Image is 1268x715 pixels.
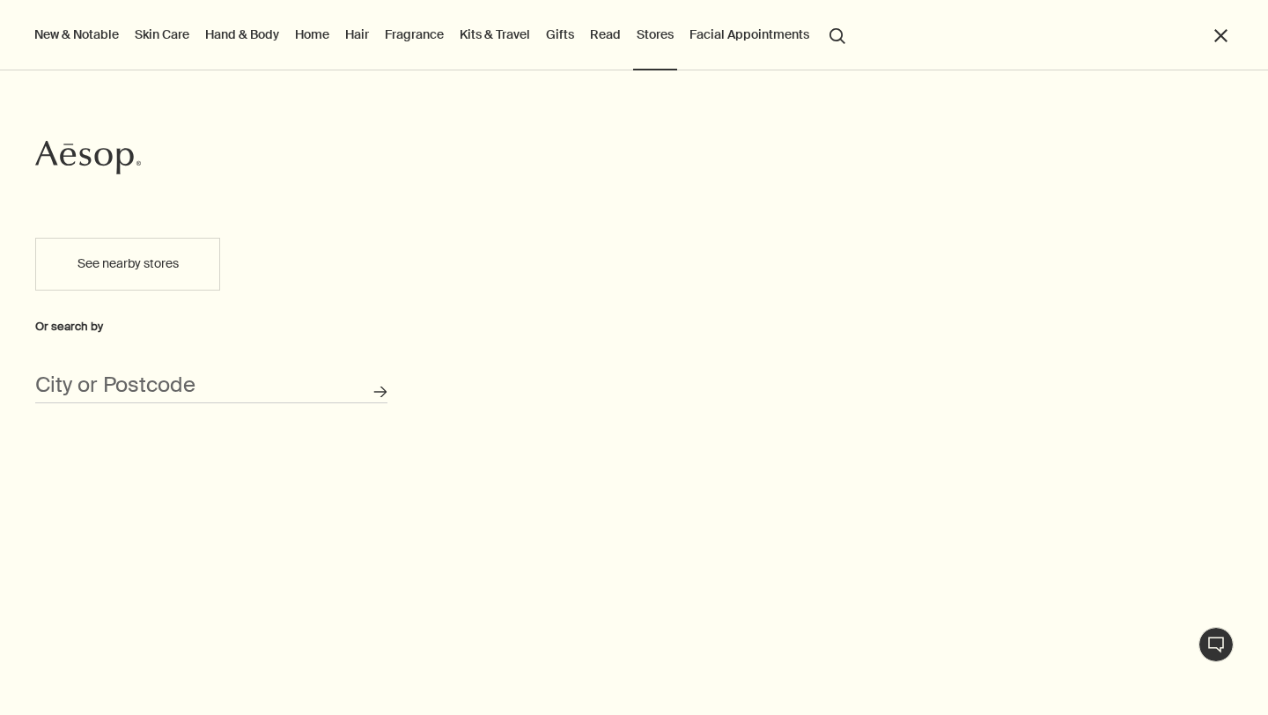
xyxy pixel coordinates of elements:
[31,23,122,46] button: New & Notable
[131,23,193,46] a: Skin Care
[633,23,677,46] button: Stores
[202,23,283,46] a: Hand & Body
[1211,26,1231,46] button: Close the Menu
[822,18,853,51] button: Open search
[35,140,141,180] a: Aesop
[35,140,141,175] svg: Aesop
[342,23,372,46] a: Hair
[586,23,624,46] a: Read
[291,23,333,46] a: Home
[686,23,813,46] a: Facial Appointments
[456,23,534,46] a: Kits & Travel
[542,23,578,46] a: Gifts
[35,317,387,336] div: Or search by
[35,238,220,291] button: See nearby stores
[1198,627,1234,662] button: Live Assistance
[381,23,447,46] a: Fragrance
